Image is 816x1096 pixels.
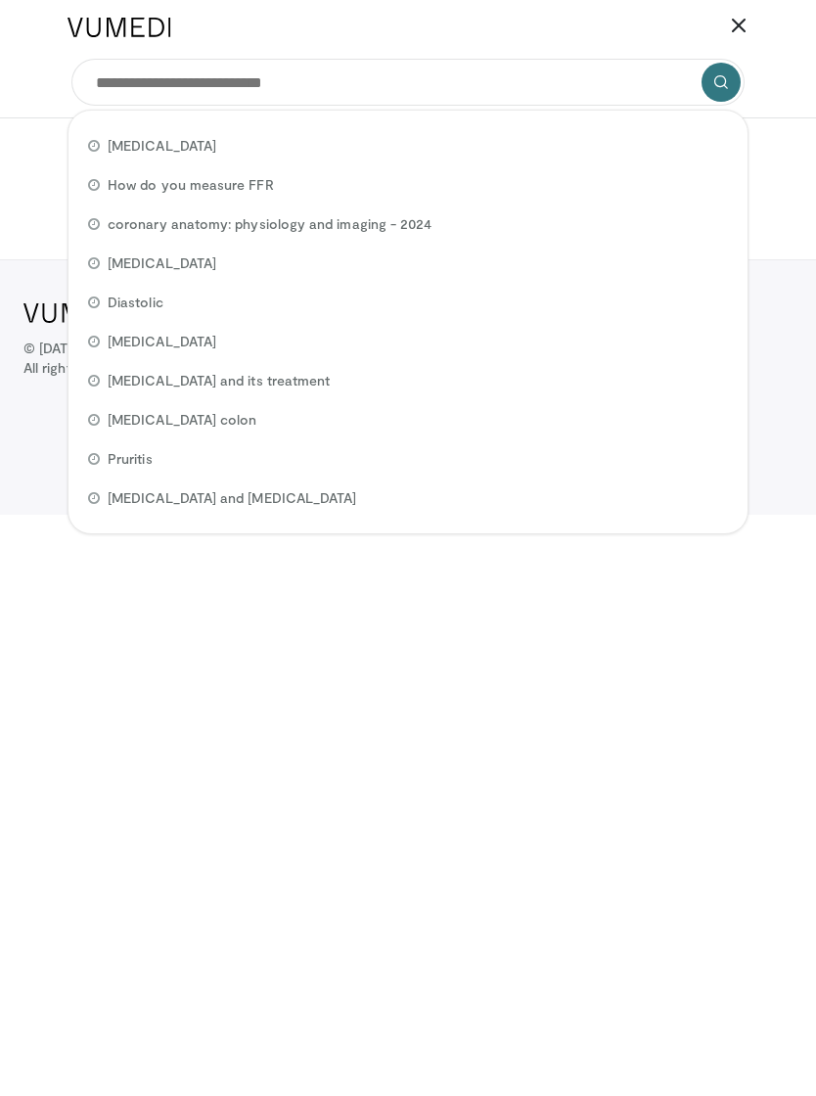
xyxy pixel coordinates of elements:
[108,410,256,430] span: [MEDICAL_DATA] colon
[108,136,216,156] span: [MEDICAL_DATA]
[108,175,274,195] span: How do you measure FFR
[108,332,216,351] span: [MEDICAL_DATA]
[108,488,356,508] span: [MEDICAL_DATA] and [MEDICAL_DATA]
[23,358,138,378] span: All rights reserved
[71,59,745,106] input: Search topics, interventions
[108,214,431,234] span: coronary anatomy: physiology and imaging - 2024
[108,371,330,390] span: [MEDICAL_DATA] and its treatment
[108,253,216,273] span: [MEDICAL_DATA]
[108,293,163,312] span: Diastolic
[68,18,171,37] img: VuMedi Logo
[23,303,126,323] img: VuMedi Logo
[23,339,138,378] p: © [DATE] – [DATE]
[108,449,153,469] span: Pruritis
